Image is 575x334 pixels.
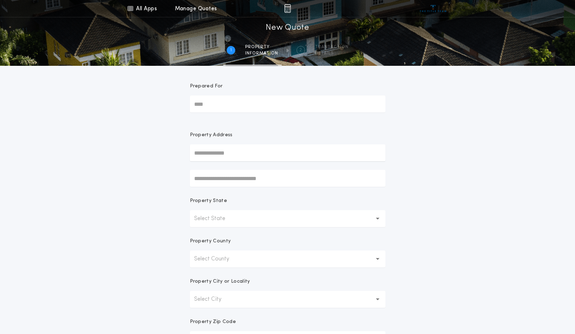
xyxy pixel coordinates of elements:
[194,255,241,263] p: Select County
[284,4,291,13] img: img
[190,96,385,113] input: Prepared For
[245,51,278,56] span: information
[245,44,278,50] span: Property
[194,295,233,304] p: Select City
[194,214,237,223] p: Select State
[299,47,302,53] h2: 2
[190,83,223,90] p: Prepared For
[190,278,250,285] p: Property City or Locality
[190,132,385,139] p: Property Address
[315,51,349,56] span: details
[315,44,349,50] span: Transaction
[190,238,231,245] p: Property County
[190,318,236,326] p: Property Zip Code
[190,210,385,227] button: Select State
[190,291,385,308] button: Select City
[266,22,309,34] h1: New Quote
[190,250,385,267] button: Select County
[230,47,232,53] h2: 1
[190,197,227,205] p: Property State
[420,5,446,12] img: vs-icon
